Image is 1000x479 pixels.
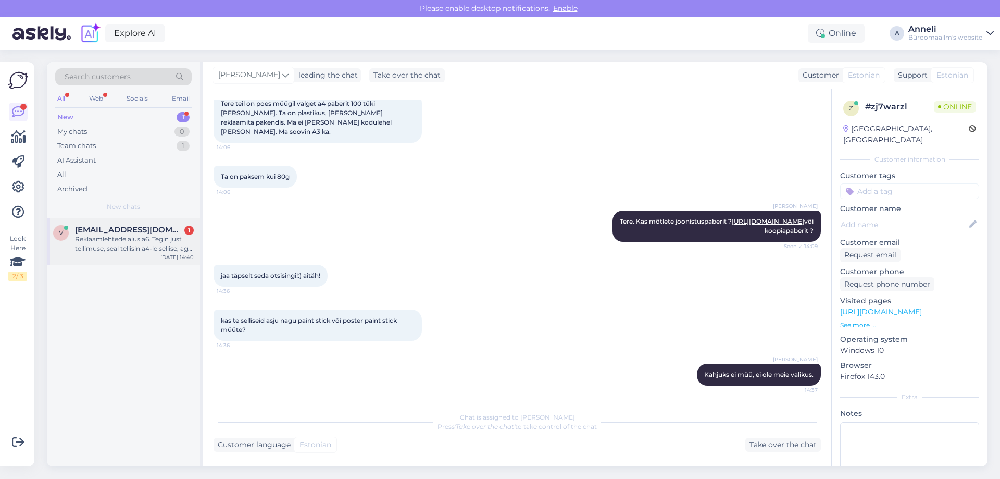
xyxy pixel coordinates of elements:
[59,229,63,237] span: v
[438,423,597,431] span: Press to take control of the chat
[177,141,190,151] div: 1
[460,413,575,421] span: Chat is assigned to [PERSON_NAME]
[798,70,839,81] div: Customer
[124,92,150,105] div: Socials
[217,188,256,196] span: 14:06
[843,124,969,145] div: [GEOGRAPHIC_DATA], [GEOGRAPHIC_DATA]
[620,217,815,235] span: Tere. Kas mõtlete joonistuspaberit ? või koopiapaberit ?
[177,112,190,122] div: 1
[840,307,922,316] a: [URL][DOMAIN_NAME]
[773,202,818,210] span: [PERSON_NAME]
[840,321,979,330] p: See more ...
[779,242,818,250] span: Seen ✓ 14:09
[840,392,979,402] div: Extra
[779,386,818,394] span: 14:37
[170,92,192,105] div: Email
[840,155,979,164] div: Customer information
[217,287,256,295] span: 14:36
[840,203,979,214] p: Customer name
[221,173,290,180] span: Ta on paksem kui 80g
[840,248,901,262] div: Request email
[55,92,67,105] div: All
[840,183,979,199] input: Add a tag
[87,92,105,105] div: Web
[908,33,982,42] div: Büroomaailm's website
[865,101,934,113] div: # zj7warzl
[840,237,979,248] p: Customer email
[75,235,194,253] div: Reklaamlehtede alus a6. Tegin just tellimuse, seal tellisin a4-le sellise, aga seda [PERSON_NAME].
[841,219,967,230] input: Add name
[105,24,165,42] a: Explore AI
[57,155,96,166] div: AI Assistant
[57,141,96,151] div: Team chats
[8,272,27,281] div: 2 / 3
[8,70,28,90] img: Askly Logo
[908,25,994,42] a: AnneliBüroomaailm's website
[934,101,976,113] span: Online
[369,68,445,82] div: Take over the chat
[57,184,87,194] div: Archived
[773,355,818,363] span: [PERSON_NAME]
[840,345,979,356] p: Windows 10
[849,104,853,112] span: z
[65,71,131,82] span: Search customers
[908,25,982,33] div: Anneli
[550,4,581,13] span: Enable
[840,296,979,306] p: Visited pages
[840,360,979,371] p: Browser
[840,334,979,345] p: Operating system
[840,266,979,277] p: Customer phone
[936,70,968,81] span: Estonian
[840,170,979,181] p: Customer tags
[808,24,865,43] div: Online
[455,423,515,431] i: 'Take over the chat'
[79,22,101,44] img: explore-ai
[174,127,190,137] div: 0
[221,100,393,136] span: Tere teil on poes müügil valget a4 paberit 100 tüki [PERSON_NAME]. Ta on plastikus, [PERSON_NAME]...
[732,217,804,225] a: [URL][DOMAIN_NAME]
[57,112,73,122] div: New
[704,371,814,378] span: Kahjuks ei müü, ei ole meie valikus.
[299,439,331,450] span: Estonian
[57,169,66,180] div: All
[840,371,979,382] p: Firefox 143.0
[160,253,194,261] div: [DATE] 14:40
[184,226,194,235] div: 1
[890,26,904,41] div: A
[894,70,928,81] div: Support
[75,225,183,235] span: virve.pipar@nissikool.ee
[745,438,821,452] div: Take over the chat
[214,439,291,450] div: Customer language
[848,70,880,81] span: Estonian
[840,277,934,291] div: Request phone number
[294,70,358,81] div: leading the chat
[221,272,320,279] span: jaa täpselt seda otsisingi!:) aitäh!
[840,408,979,419] p: Notes
[217,341,256,349] span: 14:36
[217,143,256,151] span: 14:06
[218,69,280,81] span: [PERSON_NAME]
[107,202,140,212] span: New chats
[57,127,87,137] div: My chats
[221,316,398,334] span: kas te selliseid asju nagu paint stick või poster paint stick müüte?
[8,234,27,281] div: Look Here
